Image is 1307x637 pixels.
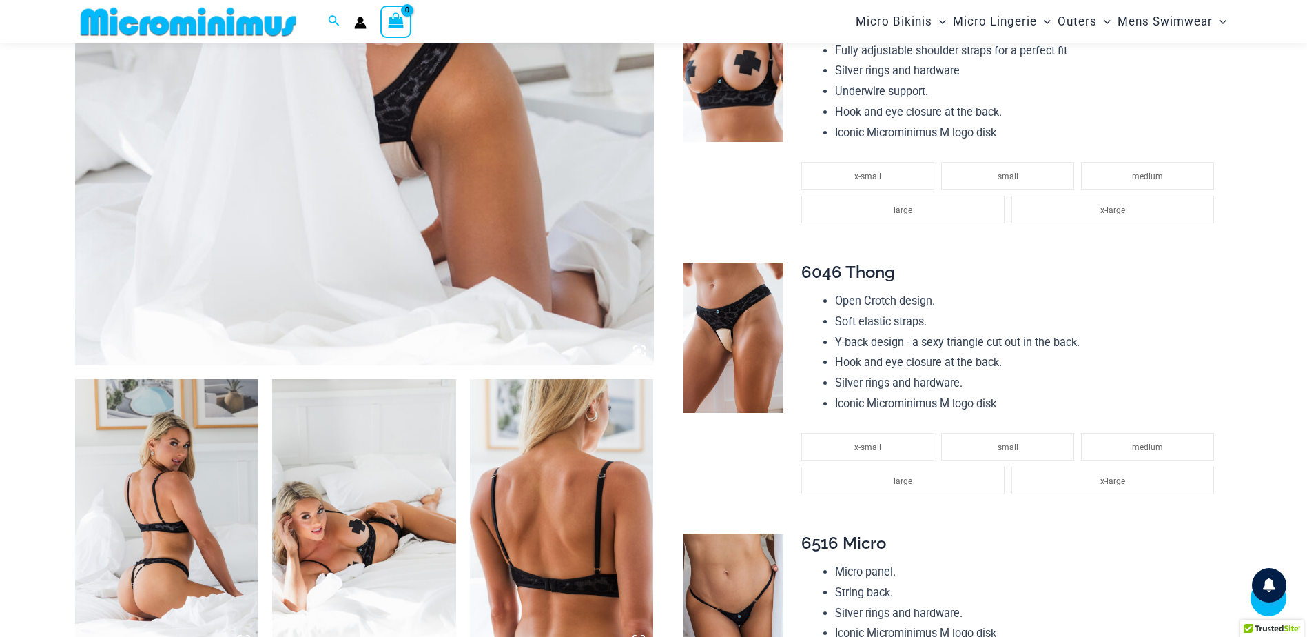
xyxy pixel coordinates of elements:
[1097,4,1111,39] span: Menu Toggle
[1058,4,1097,39] span: Outers
[835,332,1221,353] li: Y-back design - a sexy triangle cut out in the back.
[894,205,912,215] span: large
[949,4,1054,39] a: Micro LingerieMenu ToggleMenu Toggle
[1132,172,1163,181] span: medium
[1118,4,1213,39] span: Mens Swimwear
[856,4,932,39] span: Micro Bikinis
[835,394,1221,414] li: Iconic Microminimus M logo disk
[1132,443,1163,452] span: medium
[1054,4,1114,39] a: OutersMenu ToggleMenu Toggle
[1100,476,1125,486] span: x-large
[998,443,1018,452] span: small
[835,562,1221,583] li: Micro panel.
[380,6,412,37] a: View Shopping Cart, empty
[850,2,1233,41] nav: Site Navigation
[801,162,934,190] li: x-small
[1114,4,1230,39] a: Mens SwimwearMenu ToggleMenu Toggle
[941,433,1074,461] li: small
[932,4,946,39] span: Menu Toggle
[328,13,340,30] a: Search icon link
[835,61,1221,81] li: Silver rings and hardware
[835,352,1221,373] li: Hook and eye closure at the back.
[1213,4,1226,39] span: Menu Toggle
[835,291,1221,312] li: Open Crotch design.
[835,373,1221,394] li: Silver rings and hardware.
[1037,4,1051,39] span: Menu Toggle
[1011,196,1214,223] li: x-large
[1011,467,1214,494] li: x-large
[941,162,1074,190] li: small
[801,433,934,461] li: x-small
[1081,433,1214,461] li: medium
[1081,162,1214,190] li: medium
[854,172,881,181] span: x-small
[801,533,886,553] span: 6516 Micro
[75,6,302,37] img: MM SHOP LOGO FLAT
[854,443,881,452] span: x-small
[801,467,1004,494] li: large
[801,262,895,282] span: 6046 Thong
[953,4,1037,39] span: Micro Lingerie
[1100,205,1125,215] span: x-large
[683,263,783,413] img: Nights Fall Silver Leopard 6046 Thong
[835,81,1221,102] li: Underwire support.
[354,17,367,29] a: Account icon link
[835,312,1221,332] li: Soft elastic straps.
[835,603,1221,624] li: Silver rings and hardware.
[852,4,949,39] a: Micro BikinisMenu ToggleMenu Toggle
[835,41,1221,61] li: Fully adjustable shoulder straps for a perfect fit
[835,583,1221,603] li: String back.
[894,476,912,486] span: large
[835,102,1221,123] li: Hook and eye closure at the back.
[998,172,1018,181] span: small
[801,196,1004,223] li: large
[835,123,1221,143] li: Iconic Microminimus M logo disk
